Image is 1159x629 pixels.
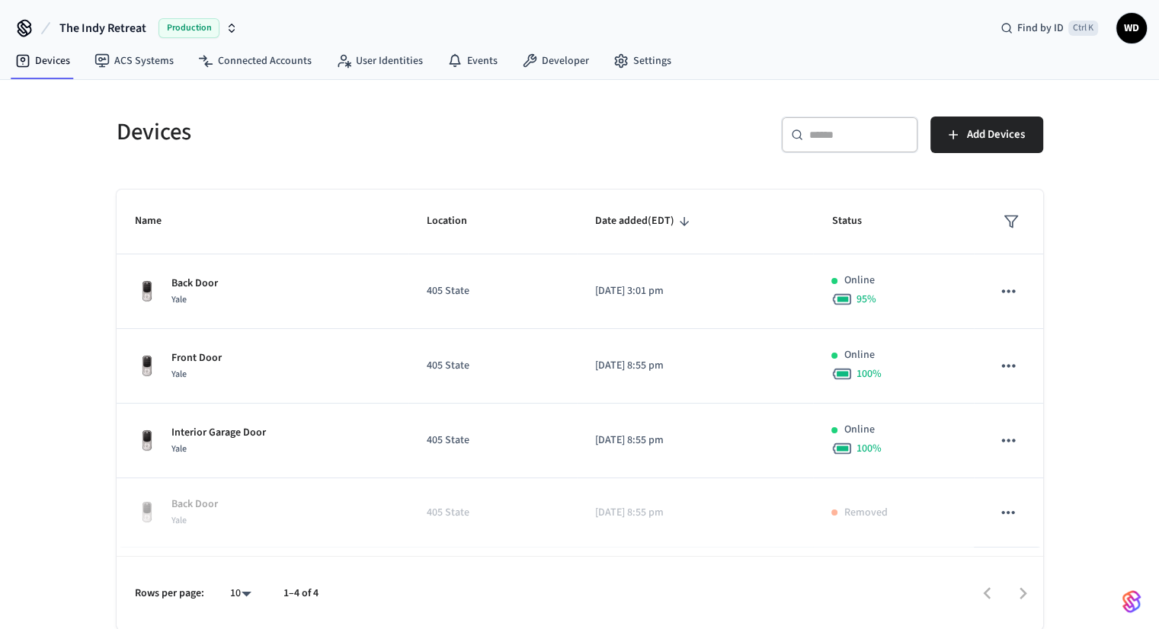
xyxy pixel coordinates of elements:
[135,586,204,602] p: Rows per page:
[967,125,1025,145] span: Add Devices
[831,209,881,233] span: Status
[988,14,1110,42] div: Find by IDCtrl K
[595,358,795,374] p: [DATE] 8:55 pm
[3,47,82,75] a: Devices
[82,47,186,75] a: ACS Systems
[427,358,559,374] p: 405 State
[135,354,159,378] img: Yale Assure Touchscreen Wifi Smart Lock, Satin Nickel, Front
[135,429,159,453] img: Yale Assure Touchscreen Wifi Smart Lock, Satin Nickel, Front
[135,500,159,525] img: Yale Assure Touchscreen Wifi Smart Lock, Satin Nickel, Front
[158,18,219,38] span: Production
[324,47,435,75] a: User Identities
[844,273,874,289] p: Online
[595,433,795,449] p: [DATE] 8:55 pm
[171,368,187,381] span: Yale
[856,366,881,382] span: 100 %
[844,422,874,438] p: Online
[427,433,559,449] p: 405 State
[1116,13,1147,43] button: WD
[595,283,795,299] p: [DATE] 3:01 pm
[1068,21,1098,36] span: Ctrl K
[427,283,559,299] p: 405 State
[595,209,694,233] span: Date added(EDT)
[171,425,266,441] p: Interior Garage Door
[171,293,187,306] span: Yale
[117,190,1043,548] table: sticky table
[283,586,319,602] p: 1–4 of 4
[435,47,510,75] a: Events
[1118,14,1145,42] span: WD
[171,514,187,527] span: Yale
[601,47,684,75] a: Settings
[186,47,324,75] a: Connected Accounts
[427,505,559,521] p: 405 State
[135,209,181,233] span: Name
[171,276,218,292] p: Back Door
[135,279,159,304] img: Yale Assure Touchscreen Wifi Smart Lock, Satin Nickel, Front
[171,496,218,512] p: Back Door
[1017,21,1064,36] span: Find by ID
[856,441,881,456] span: 100 %
[117,117,571,148] h5: Devices
[1122,589,1141,614] img: SeamLogoGradient.69752ec5.svg
[510,47,601,75] a: Developer
[844,505,887,521] p: Removed
[59,19,146,37] span: The Indy Retreat
[427,209,487,233] span: Location
[856,292,876,307] span: 95 %
[171,350,222,366] p: Front Door
[223,583,259,605] div: 10
[930,117,1043,153] button: Add Devices
[595,505,795,521] p: [DATE] 8:55 pm
[844,347,874,363] p: Online
[171,442,187,455] span: Yale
